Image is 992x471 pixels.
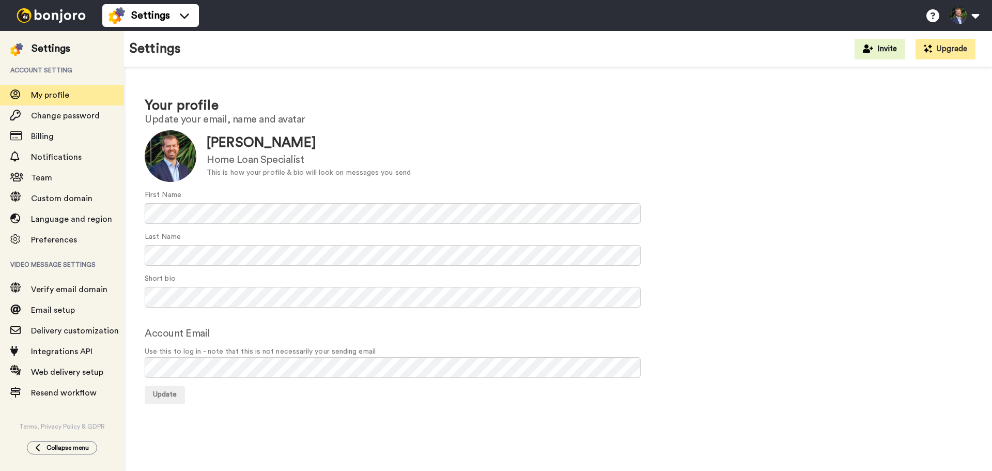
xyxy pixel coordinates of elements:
span: Delivery customization [31,327,119,335]
button: Collapse menu [27,441,97,454]
span: Language and region [31,215,112,223]
span: Resend workflow [31,389,97,397]
span: Custom domain [31,194,92,203]
span: Settings [131,8,170,23]
span: Verify email domain [31,285,107,294]
span: Change password [31,112,100,120]
div: Home Loan Specialist [207,153,411,168]
span: Notifications [31,153,82,161]
h2: Update your email, name and avatar [145,114,971,125]
div: [PERSON_NAME] [207,133,411,153]
div: This is how your profile & bio will look on messages you send [207,168,411,178]
span: My profile [31,91,69,99]
span: Email setup [31,306,75,314]
button: Upgrade [916,39,975,59]
span: Integrations API [31,347,92,356]
label: Last Name [145,232,181,242]
label: Short bio [145,274,176,284]
label: First Name [145,190,181,201]
div: Settings [32,41,70,56]
span: Use this to log in - note that this is not necessarily your sending email [145,346,971,357]
span: Update [153,391,177,398]
span: Team [31,174,52,182]
img: settings-colored.svg [109,7,125,24]
h1: Settings [129,41,181,56]
span: Web delivery setup [31,368,103,376]
button: Invite [855,39,905,59]
h1: Your profile [145,98,971,113]
span: Preferences [31,236,77,244]
img: settings-colored.svg [10,43,23,56]
label: Account Email [145,326,210,341]
img: bj-logo-header-white.svg [12,8,90,23]
span: Collapse menu [47,444,89,452]
button: Update [145,386,185,404]
span: Billing [31,132,54,141]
